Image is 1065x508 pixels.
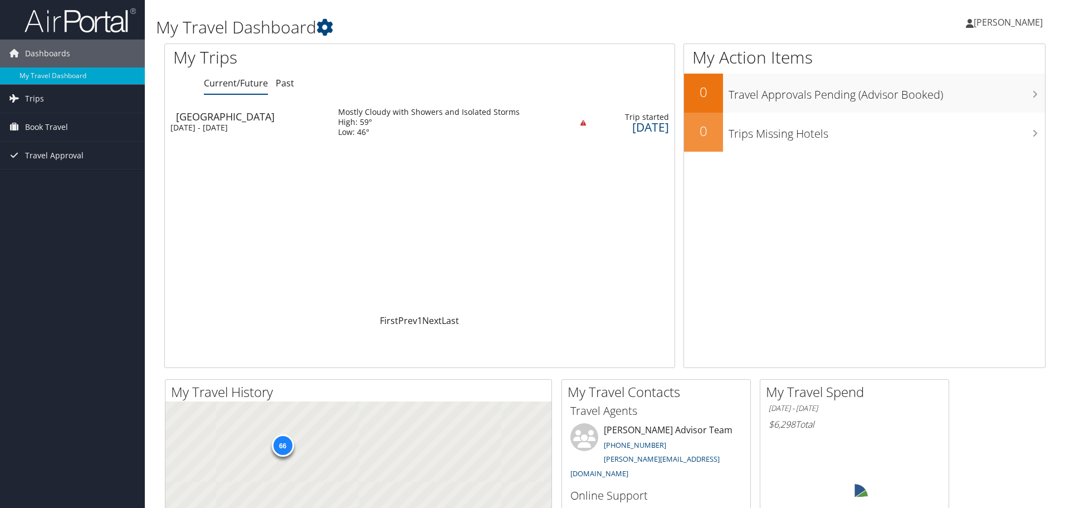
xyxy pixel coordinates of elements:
[565,423,748,483] li: [PERSON_NAME] Advisor Team
[25,142,84,170] span: Travel Approval
[25,7,136,33] img: airportal-logo.png
[769,403,940,414] h6: [DATE] - [DATE]
[597,122,668,132] div: [DATE]
[338,107,520,117] div: Mostly Cloudy with Showers and Isolated Storms
[684,122,723,141] h2: 0
[380,315,398,327] a: First
[966,6,1054,39] a: [PERSON_NAME]
[176,112,327,122] div: [GEOGRAPHIC_DATA]
[769,418,795,430] span: $6,298
[974,16,1043,28] span: [PERSON_NAME]
[25,40,70,67] span: Dashboards
[729,120,1045,142] h3: Trips Missing Hotels
[769,418,940,430] h6: Total
[338,117,520,127] div: High: 59°
[684,74,1045,113] a: 0Travel Approvals Pending (Advisor Booked)
[25,113,68,141] span: Book Travel
[338,127,520,137] div: Low: 46°
[570,488,742,504] h3: Online Support
[604,440,666,450] a: [PHONE_NUMBER]
[417,315,422,327] a: 1
[398,315,417,327] a: Prev
[271,434,294,457] div: 66
[568,383,750,401] h2: My Travel Contacts
[597,112,668,122] div: Trip started
[276,77,294,89] a: Past
[729,81,1045,103] h3: Travel Approvals Pending (Advisor Booked)
[156,16,755,39] h1: My Travel Dashboard
[684,46,1045,69] h1: My Action Items
[25,85,44,113] span: Trips
[684,83,723,101] h2: 0
[684,113,1045,152] a: 0Trips Missing Hotels
[171,383,551,401] h2: My Travel History
[570,454,720,478] a: [PERSON_NAME][EMAIL_ADDRESS][DOMAIN_NAME]
[173,46,454,69] h1: My Trips
[766,383,949,401] h2: My Travel Spend
[170,123,321,133] div: [DATE] - [DATE]
[580,120,587,126] img: alert-flat-solid-warning.png
[204,77,268,89] a: Current/Future
[422,315,442,327] a: Next
[570,403,742,419] h3: Travel Agents
[442,315,459,327] a: Last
